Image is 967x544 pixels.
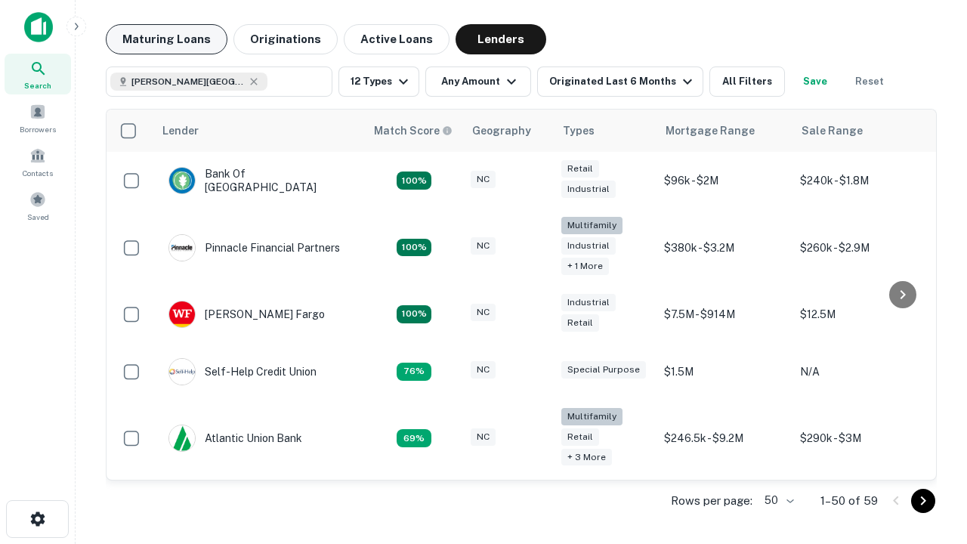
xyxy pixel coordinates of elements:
div: Special Purpose [561,361,646,379]
td: $12.5M [792,286,928,343]
button: Any Amount [425,66,531,97]
img: capitalize-icon.png [24,12,53,42]
button: Save your search to get updates of matches that match your search criteria. [791,66,839,97]
span: Saved [27,211,49,223]
span: Search [24,79,51,91]
button: Lenders [456,24,546,54]
div: NC [471,304,496,321]
th: Capitalize uses an advanced AI algorithm to match your search with the best lender. The match sco... [365,110,463,152]
img: picture [169,168,195,193]
span: Borrowers [20,123,56,135]
button: All Filters [709,66,785,97]
div: Originated Last 6 Months [549,73,697,91]
img: picture [169,235,195,261]
td: $246.5k - $9.2M [657,400,792,477]
div: Self-help Credit Union [168,358,317,385]
div: Sale Range [802,122,863,140]
th: Mortgage Range [657,110,792,152]
img: picture [169,425,195,451]
div: Bank Of [GEOGRAPHIC_DATA] [168,167,350,194]
td: $96k - $2M [657,152,792,209]
div: Matching Properties: 15, hasApolloMatch: undefined [397,305,431,323]
button: 12 Types [338,66,419,97]
div: Industrial [561,294,616,311]
div: 50 [758,490,796,512]
div: + 3 more [561,449,612,466]
img: picture [169,359,195,385]
div: [PERSON_NAME] Fargo [168,301,325,328]
div: Retail [561,314,599,332]
div: Geography [472,122,531,140]
a: Search [5,54,71,94]
td: $380k - $3.2M [657,209,792,286]
th: Geography [463,110,554,152]
td: $1.5M [657,343,792,400]
div: Multifamily [561,217,623,234]
span: [PERSON_NAME][GEOGRAPHIC_DATA], [GEOGRAPHIC_DATA] [131,75,245,88]
span: Contacts [23,167,53,179]
div: Multifamily [561,408,623,425]
div: NC [471,428,496,446]
div: Matching Properties: 15, hasApolloMatch: undefined [397,172,431,190]
th: Sale Range [792,110,928,152]
div: NC [471,361,496,379]
h6: Match Score [374,122,450,139]
div: Retail [561,428,599,446]
p: Rows per page: [671,492,752,510]
td: $240k - $1.8M [792,152,928,209]
div: NC [471,171,496,188]
a: Borrowers [5,97,71,138]
td: $7.5M - $914M [657,286,792,343]
img: picture [169,301,195,327]
button: Active Loans [344,24,450,54]
a: Saved [5,185,71,226]
th: Lender [153,110,365,152]
button: Go to next page [911,489,935,513]
button: Originations [233,24,338,54]
div: Types [563,122,595,140]
div: Pinnacle Financial Partners [168,234,340,261]
th: Types [554,110,657,152]
div: Matching Properties: 10, hasApolloMatch: undefined [397,429,431,447]
a: Contacts [5,141,71,182]
td: N/A [792,343,928,400]
iframe: Chat Widget [891,375,967,447]
button: Reset [845,66,894,97]
button: Maturing Loans [106,24,227,54]
button: Originated Last 6 Months [537,66,703,97]
div: Industrial [561,237,616,255]
td: $290k - $3M [792,400,928,477]
div: Industrial [561,181,616,198]
div: Matching Properties: 11, hasApolloMatch: undefined [397,363,431,381]
td: $260k - $2.9M [792,209,928,286]
div: Retail [561,160,599,178]
div: NC [471,237,496,255]
div: Atlantic Union Bank [168,425,302,452]
div: Matching Properties: 26, hasApolloMatch: undefined [397,239,431,257]
div: Lender [162,122,199,140]
p: 1–50 of 59 [820,492,878,510]
div: Mortgage Range [666,122,755,140]
div: Capitalize uses an advanced AI algorithm to match your search with the best lender. The match sco... [374,122,453,139]
div: + 1 more [561,258,609,275]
